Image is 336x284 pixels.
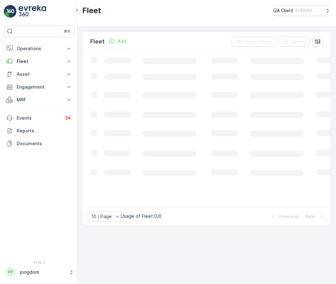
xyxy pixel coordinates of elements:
[4,124,75,137] a: Reports
[17,140,72,147] p: Documents
[17,84,62,90] p: Engagement
[4,5,17,18] img: logo
[279,36,310,47] button: Export
[64,29,70,34] p: ⌘B
[296,8,312,13] p: ( +03:00 )
[20,269,66,275] p: pingdom
[305,213,325,220] button: Next
[4,265,75,279] button: PPpingdom
[90,37,105,46] p: Fleet
[4,137,75,150] a: Documents
[65,115,71,121] p: 34
[121,213,162,219] p: Usage of Fleet : 0/0
[19,5,46,18] img: logo_light-DOdMpM7g.png
[17,115,60,121] p: Events
[4,68,75,81] button: Asset
[244,38,272,45] p: Clear Filters
[17,58,62,65] p: Fleet
[273,5,331,16] button: QA Client(+03:00)
[273,7,293,14] p: QA Client
[17,128,72,134] p: Reports
[117,38,126,44] p: Add
[4,42,75,55] button: Operations
[5,267,16,277] div: PP
[4,112,75,124] a: Events34
[82,5,101,16] p: Fleet
[292,38,306,45] p: Export
[269,213,300,220] button: Previous
[305,213,316,220] p: Next
[279,213,299,220] p: Previous
[4,55,75,68] button: Fleet
[17,45,62,52] p: Operations
[106,37,129,45] button: Add
[232,36,276,47] button: Clear Filters
[17,97,62,103] p: MRF
[4,260,75,264] span: v 1.52.0
[4,81,75,93] button: Engagement
[4,93,75,106] button: MRF
[17,71,62,77] p: Asset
